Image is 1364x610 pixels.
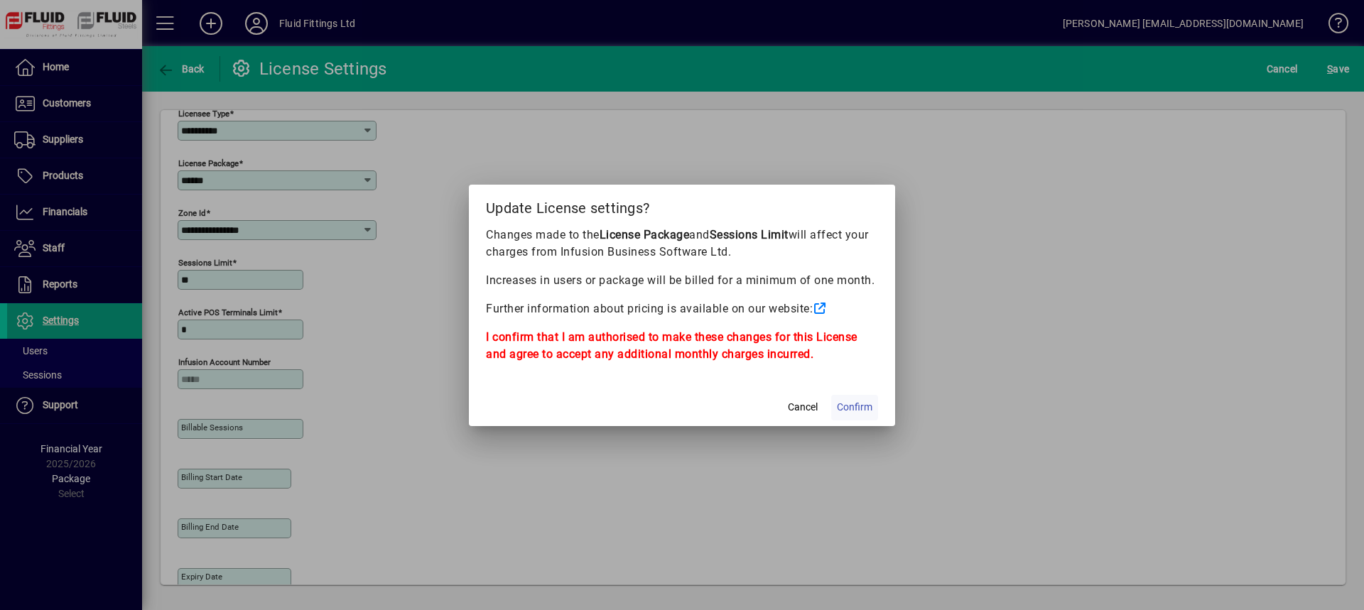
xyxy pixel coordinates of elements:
span: Confirm [837,400,872,415]
b: I confirm that I am authorised to make these changes for this License and agree to accept any add... [486,330,857,361]
button: Confirm [831,395,878,420]
p: Changes made to the and will affect your charges from Infusion Business Software Ltd. [486,227,878,261]
button: Cancel [780,395,826,420]
h2: Update License settings? [469,185,895,226]
p: Further information about pricing is available on our website: [486,300,878,317]
p: Increases in users or package will be billed for a minimum of one month. [486,272,878,289]
span: Cancel [788,400,818,415]
b: License Package [600,228,690,241]
b: Sessions Limit [710,228,789,241]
